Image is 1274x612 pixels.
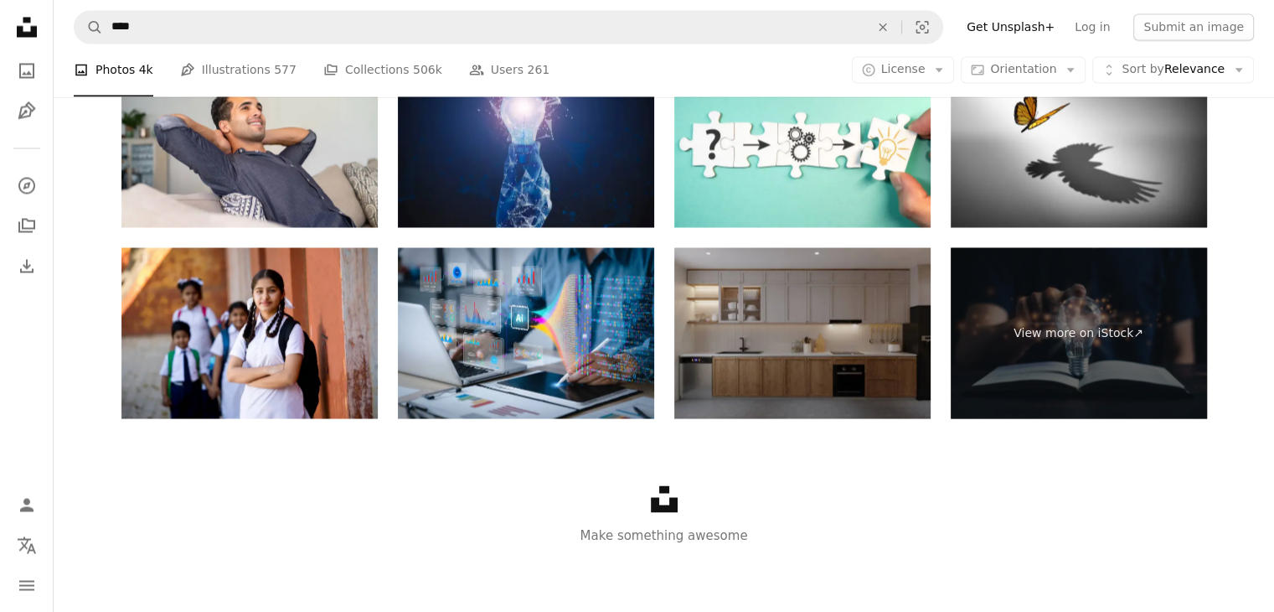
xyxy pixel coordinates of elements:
a: Download History [10,249,44,283]
span: Sort by [1122,63,1163,76]
button: Language [10,528,44,562]
a: Home — Unsplash [10,10,44,47]
a: Get Unsplash+ [957,13,1065,40]
img: School children at campus [121,247,378,418]
span: License [881,63,926,76]
a: Collections 506k [323,44,442,97]
button: Orientation [961,57,1086,84]
img: Data analysis science and big data with AI technology. Analyst or Scientist uses a computer and d... [398,247,654,418]
a: Log in / Sign up [10,488,44,521]
button: Menu [10,568,44,602]
button: License [852,57,955,84]
span: Orientation [990,63,1056,76]
span: Relevance [1122,62,1225,79]
img: Young indian man relaxing at home [121,56,378,227]
span: 261 [527,61,549,80]
img: White and Wooden Decor and Smart Technology For Scandinavian Kitchen [674,247,931,418]
span: 506k [413,61,442,80]
img: finding solution for a problem concept with jigsaw puzzle pieces [674,56,931,227]
span: 577 [274,61,297,80]
a: Collections [10,209,44,242]
img: Innovative idea in businessman hand [398,56,654,227]
button: Clear [864,11,901,43]
a: Users 261 [469,44,549,97]
a: Illustrations [10,94,44,127]
form: Find visuals sitewide [74,10,943,44]
p: Make something awesome [54,525,1274,545]
a: Explore [10,169,44,202]
button: Search Unsplash [75,11,103,43]
a: Log in [1065,13,1120,40]
button: Visual search [902,11,942,43]
a: View more on iStock↗ [951,247,1207,418]
a: Illustrations 577 [180,44,297,97]
img: Aspiration For Change [951,56,1207,227]
button: Sort byRelevance [1092,57,1254,84]
button: Submit an image [1133,13,1254,40]
a: Photos [10,54,44,87]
